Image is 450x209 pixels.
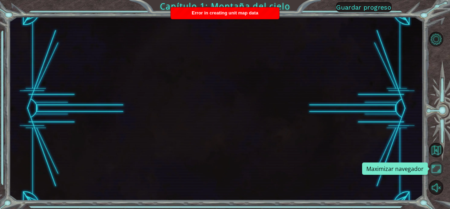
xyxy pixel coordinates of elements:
[192,10,258,16] span: Error in creating unit map data
[429,143,444,158] button: Volver al mapa
[429,180,444,195] button: Sonido encendido
[429,32,444,47] button: Opciones de nivel
[429,161,444,176] button: Maximizar navegador
[336,4,391,11] span: Guardar progreso
[362,162,428,175] div: Maximizar navegador
[336,2,392,12] button: Guardar progreso
[430,141,450,159] a: Volver al mapa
